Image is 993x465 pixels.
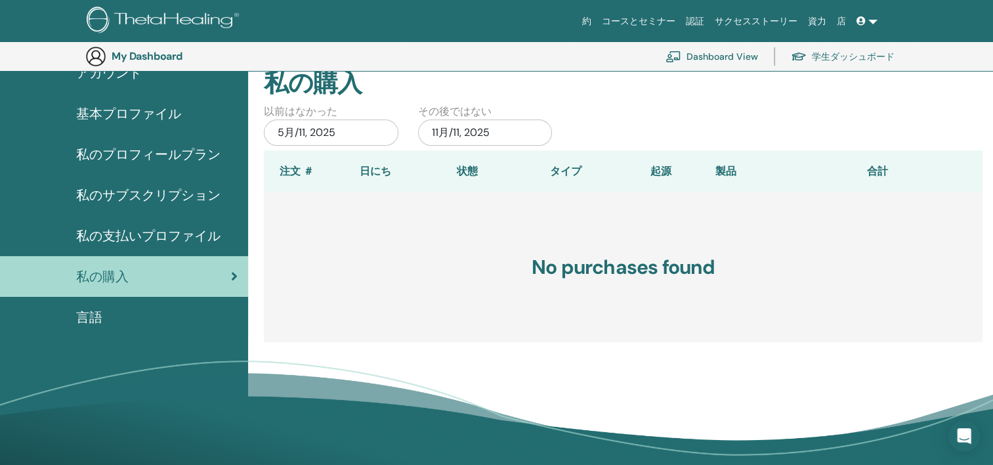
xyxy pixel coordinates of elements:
[791,51,807,62] img: graduation-cap.svg
[948,420,980,452] div: Open Intercom Messenger
[666,42,758,71] a: Dashboard View
[76,185,221,205] span: 私のサブスクリプション
[418,120,552,146] div: 11月/11, 2025
[803,164,888,179] div: 合計
[421,150,513,192] th: 状態
[264,120,398,146] div: 5月/11, 2025
[666,51,681,62] img: chalkboard-teacher.svg
[329,150,421,192] th: 日にち
[597,9,681,33] a: コースとセミナー
[681,9,709,33] a: 認証
[87,7,243,36] img: logo.png
[76,307,102,327] span: 言語
[803,9,832,33] a: 資力
[264,104,337,120] label: 以前はなかった
[418,104,492,120] label: その後ではない
[791,42,895,71] a: 学生ダッシュボード
[264,68,982,99] h2: 私の購入
[264,192,982,342] h3: No purchases found
[709,9,803,33] a: サクセスストーリー
[704,150,803,192] th: 製品
[76,63,142,83] span: アカウント
[76,226,221,246] span: 私の支払いプロファイル
[76,144,221,164] span: 私のプロフィールプラン
[76,267,129,286] span: 私の購入
[264,150,329,192] th: 注文 ＃
[577,9,597,33] a: 約
[85,46,106,67] img: generic-user-icon.jpg
[76,104,181,123] span: 基本プロファイル
[832,9,851,33] a: 店
[112,50,243,62] h3: My Dashboard
[618,150,704,192] th: 起源
[513,150,618,192] th: タイプ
